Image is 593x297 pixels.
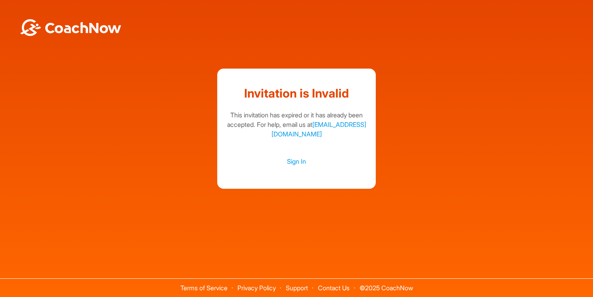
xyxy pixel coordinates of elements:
[237,284,276,292] a: Privacy Policy
[286,284,308,292] a: Support
[225,156,368,167] a: Sign In
[356,279,417,291] span: © 2025 CoachNow
[19,19,122,36] img: BwLJSsUCoWCh5upNqxVrqldRgqLPVwmV24tXu5FoVAoFEpwwqQ3VIfuoInZCoVCoTD4vwADAC3ZFMkVEQFDAAAAAElFTkSuQmCC
[225,84,368,102] h1: Invitation is Invalid
[180,284,228,292] a: Terms of Service
[225,110,368,139] div: This invitation has expired or it has already been accepted. For help, email us at
[272,121,366,138] a: [EMAIL_ADDRESS][DOMAIN_NAME]
[318,284,350,292] a: Contact Us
